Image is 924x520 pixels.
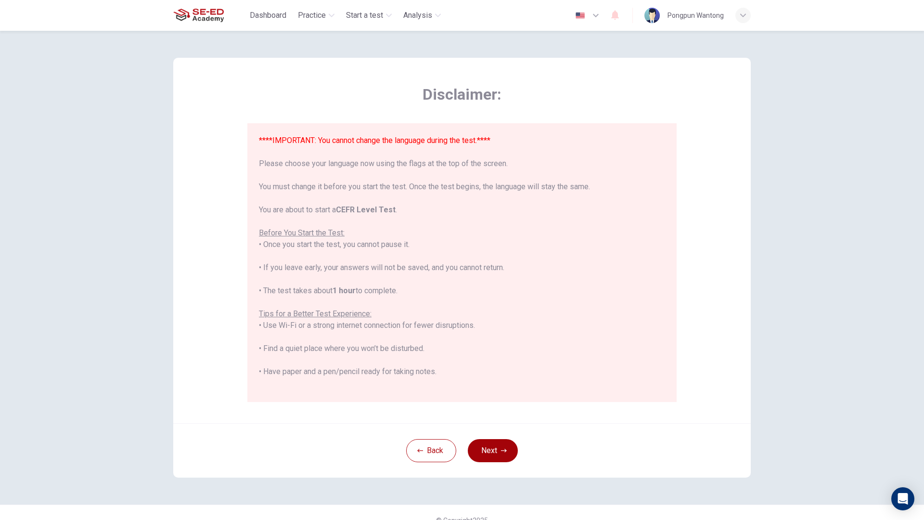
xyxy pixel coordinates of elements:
[342,7,396,24] button: Start a test
[259,228,345,237] u: Before You Start the Test:
[247,85,677,104] span: Disclaimer:
[259,136,490,145] font: ****IMPORTANT: You cannot change the language during the test.****
[346,10,383,21] span: Start a test
[250,10,286,21] span: Dashboard
[333,286,356,295] b: 1 hour
[298,10,326,21] span: Practice
[891,487,914,510] div: Open Intercom Messenger
[644,8,660,23] img: Profile picture
[259,309,372,318] u: Tips for a Better Test Experience:
[399,7,445,24] button: Analysis
[574,12,586,19] img: en
[406,439,456,462] button: Back
[259,135,665,481] div: Please choose your language now using the flags at the top of the screen. You must change it befo...
[667,10,724,21] div: Pongpun Wantong
[403,10,432,21] span: Analysis
[173,6,224,25] img: SE-ED Academy logo
[173,6,246,25] a: SE-ED Academy logo
[336,205,396,214] b: CEFR Level Test
[246,7,290,24] button: Dashboard
[294,7,338,24] button: Practice
[468,439,518,462] button: Next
